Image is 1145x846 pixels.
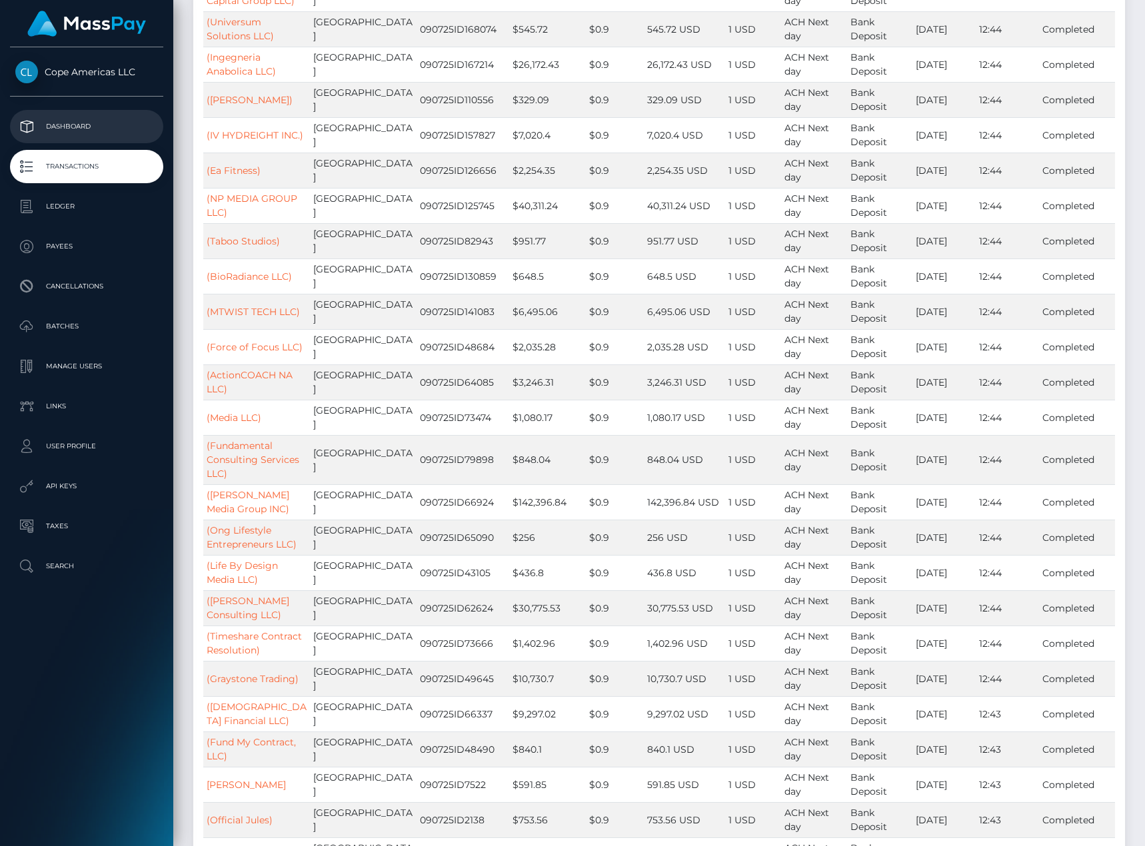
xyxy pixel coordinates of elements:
td: [GEOGRAPHIC_DATA] [310,153,417,188]
td: 1 USD [725,590,781,626]
td: Bank Deposit [847,731,913,767]
td: $0.9 [586,661,644,696]
td: 090725ID7522 [417,767,509,802]
td: $840.1 [509,731,586,767]
td: 1 USD [725,188,781,223]
td: Completed [1039,767,1115,802]
td: [DATE] [912,661,976,696]
a: Ledger [10,190,163,223]
td: 1 USD [725,520,781,555]
a: (Ea Fitness) [207,165,261,177]
a: (IV HYDREIGHT INC.) [207,129,303,141]
td: $545.72 [509,11,586,47]
td: 090725ID66924 [417,484,509,520]
td: [DATE] [912,223,976,258]
span: ACH Next day [784,807,829,833]
td: [DATE] [912,435,976,484]
p: Taxes [15,516,158,536]
td: Completed [1039,117,1115,153]
td: 7,020.4 USD [644,117,725,153]
td: 090725ID79898 [417,435,509,484]
td: $1,080.17 [509,400,586,435]
td: $0.9 [586,731,644,767]
td: 12:44 [976,400,1039,435]
p: Search [15,556,158,576]
td: $0.9 [586,520,644,555]
td: $26,172.43 [509,47,586,82]
td: [GEOGRAPHIC_DATA] [310,258,417,294]
td: [DATE] [912,82,976,117]
td: Bank Deposit [847,696,913,731]
td: Completed [1039,188,1115,223]
td: 12:44 [976,661,1039,696]
td: 090725ID157827 [417,117,509,153]
a: Dashboard [10,110,163,143]
td: [DATE] [912,153,976,188]
td: $40,311.24 [509,188,586,223]
td: [GEOGRAPHIC_DATA] [310,11,417,47]
td: 090725ID110556 [417,82,509,117]
td: $648.5 [509,258,586,294]
p: API Keys [15,476,158,496]
td: [GEOGRAPHIC_DATA] [310,294,417,329]
td: $1,402.96 [509,626,586,661]
td: $0.9 [586,294,644,329]
td: 090725ID48684 [417,329,509,364]
td: 256 USD [644,520,725,555]
a: ([PERSON_NAME]) [207,94,293,106]
td: [DATE] [912,590,976,626]
a: (BioRadiance LLC) [207,270,292,282]
td: $848.04 [509,435,586,484]
td: $10,730.7 [509,661,586,696]
td: 1 USD [725,400,781,435]
td: Bank Deposit [847,11,913,47]
a: (Timeshare Contract Resolution) [207,630,302,656]
a: Manage Users [10,350,163,383]
a: User Profile [10,430,163,463]
td: 12:44 [976,435,1039,484]
td: 1 USD [725,767,781,802]
span: ACH Next day [784,701,829,727]
td: [GEOGRAPHIC_DATA] [310,223,417,258]
td: 436.8 USD [644,555,725,590]
span: ACH Next day [784,665,829,691]
td: 6,495.06 USD [644,294,725,329]
td: 1 USD [725,555,781,590]
span: ACH Next day [784,193,829,218]
td: [GEOGRAPHIC_DATA] [310,767,417,802]
td: 12:44 [976,294,1039,329]
span: ACH Next day [784,87,829,113]
td: Bank Deposit [847,520,913,555]
td: 848.04 USD [644,435,725,484]
td: 12:44 [976,188,1039,223]
td: 090725ID73666 [417,626,509,661]
td: $0.9 [586,188,644,223]
td: [DATE] [912,188,976,223]
span: ACH Next day [784,630,829,656]
a: (Life By Design Media LLC) [207,560,278,586]
td: 30,775.53 USD [644,590,725,626]
td: Completed [1039,223,1115,258]
td: Completed [1039,364,1115,400]
td: $2,035.28 [509,329,586,364]
td: 090725ID126656 [417,153,509,188]
td: 090725ID62624 [417,590,509,626]
span: ACH Next day [784,263,829,289]
td: [GEOGRAPHIC_DATA] [310,555,417,590]
td: 545.72 USD [644,11,725,47]
a: ([PERSON_NAME] Media Group INC) [207,489,289,515]
td: 12:44 [976,223,1039,258]
span: ACH Next day [784,51,829,77]
td: [DATE] [912,626,976,661]
td: Bank Deposit [847,117,913,153]
td: [GEOGRAPHIC_DATA] [310,696,417,731]
a: (NP MEDIA GROUP LLC) [207,193,297,218]
span: ACH Next day [784,122,829,148]
td: $0.9 [586,11,644,47]
td: Bank Deposit [847,661,913,696]
a: Transactions [10,150,163,183]
td: $0.9 [586,696,644,731]
a: Batches [10,310,163,343]
td: Completed [1039,258,1115,294]
a: (Official Jules) [207,814,273,826]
